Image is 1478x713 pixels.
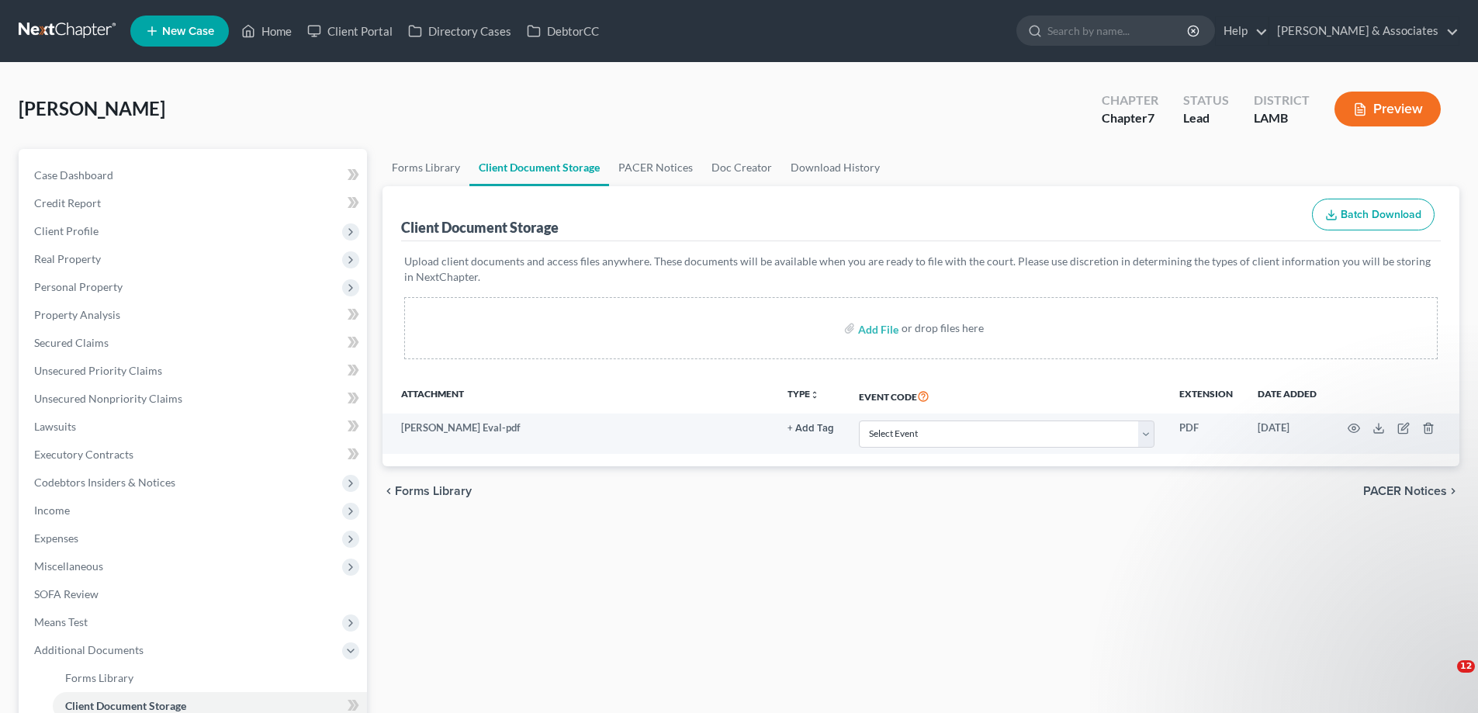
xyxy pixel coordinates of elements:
a: PACER Notices [609,149,702,186]
span: Income [34,504,70,517]
div: Lead [1183,109,1229,127]
th: Attachment [382,378,775,414]
span: Unsecured Priority Claims [34,364,162,377]
th: Event Code [846,378,1167,414]
div: District [1254,92,1310,109]
a: Doc Creator [702,149,781,186]
a: Property Analysis [22,301,367,329]
a: [PERSON_NAME] & Associates [1269,17,1459,45]
a: DebtorCC [519,17,607,45]
td: [DATE] [1245,414,1329,454]
span: Additional Documents [34,643,144,656]
i: chevron_left [382,485,395,497]
td: PDF [1167,414,1245,454]
span: PACER Notices [1363,485,1447,497]
a: Client Portal [299,17,400,45]
span: Real Property [34,252,101,265]
span: Miscellaneous [34,559,103,573]
span: Secured Claims [34,336,109,349]
div: Chapter [1102,92,1158,109]
i: chevron_right [1447,485,1459,497]
span: Forms Library [395,485,472,497]
iframe: Intercom live chat [1425,660,1462,697]
a: Help [1216,17,1268,45]
button: Batch Download [1312,199,1435,231]
a: Download History [781,149,889,186]
span: Property Analysis [34,308,120,321]
button: + Add Tag [787,424,834,434]
span: Expenses [34,531,78,545]
div: LAMB [1254,109,1310,127]
button: TYPEunfold_more [787,389,819,400]
span: Lawsuits [34,420,76,433]
span: 7 [1147,110,1154,125]
span: Personal Property [34,280,123,293]
a: Client Document Storage [469,149,609,186]
span: Executory Contracts [34,448,133,461]
a: Secured Claims [22,329,367,357]
a: Case Dashboard [22,161,367,189]
button: chevron_left Forms Library [382,485,472,497]
div: or drop files here [902,320,984,336]
a: Forms Library [382,149,469,186]
a: SOFA Review [22,580,367,608]
span: Unsecured Nonpriority Claims [34,392,182,405]
span: Case Dashboard [34,168,113,182]
th: Extension [1167,378,1245,414]
div: Client Document Storage [401,218,559,237]
a: Home [234,17,299,45]
span: Credit Report [34,196,101,209]
span: Means Test [34,615,88,628]
a: Executory Contracts [22,441,367,469]
i: unfold_more [810,390,819,400]
span: SOFA Review [34,587,99,601]
span: 12 [1457,660,1475,673]
span: Client Profile [34,224,99,237]
div: Status [1183,92,1229,109]
a: Lawsuits [22,413,367,441]
th: Date added [1245,378,1329,414]
td: [PERSON_NAME] Eval-pdf [382,414,775,454]
button: Preview [1334,92,1441,126]
a: Directory Cases [400,17,519,45]
span: Forms Library [65,671,133,684]
div: Chapter [1102,109,1158,127]
span: Codebtors Insiders & Notices [34,476,175,489]
a: Unsecured Priority Claims [22,357,367,385]
a: Forms Library [53,664,367,692]
input: Search by name... [1047,16,1189,45]
span: [PERSON_NAME] [19,97,165,119]
a: Unsecured Nonpriority Claims [22,385,367,413]
span: Batch Download [1341,208,1421,221]
span: Client Document Storage [65,699,186,712]
button: PACER Notices chevron_right [1363,485,1459,497]
span: New Case [162,26,214,37]
a: + Add Tag [787,421,834,435]
a: Credit Report [22,189,367,217]
p: Upload client documents and access files anywhere. These documents will be available when you are... [404,254,1438,285]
